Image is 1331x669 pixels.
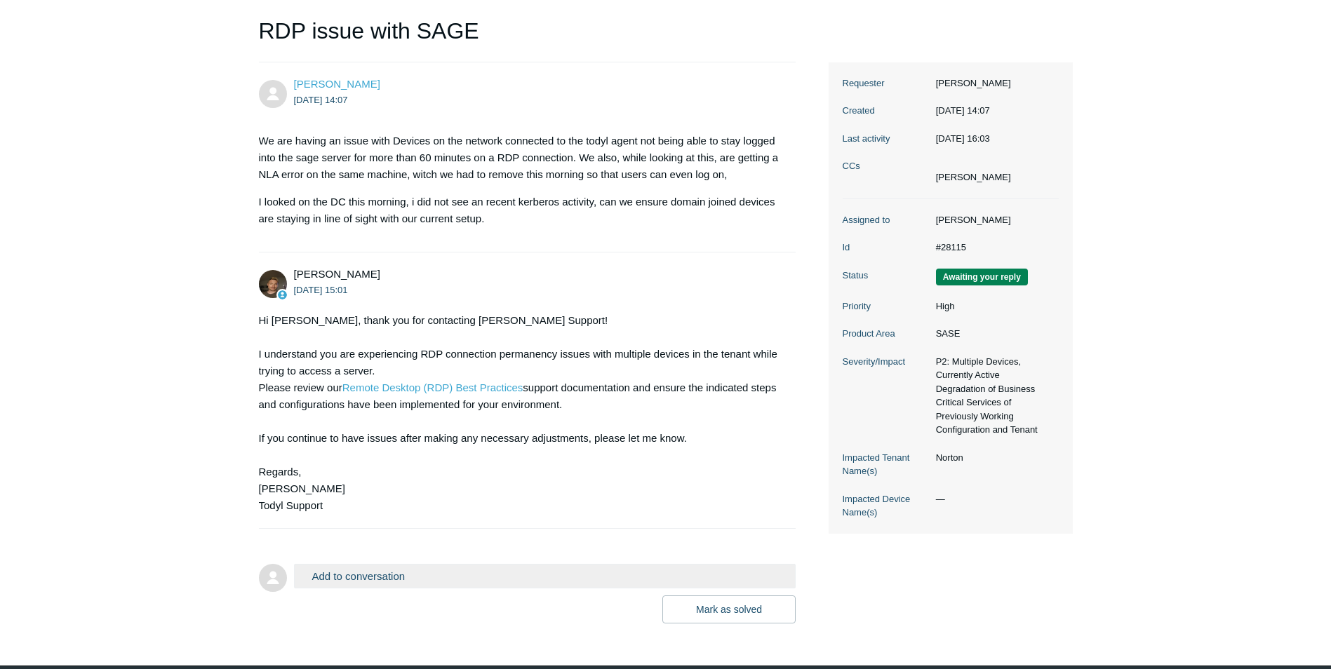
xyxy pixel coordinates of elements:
[936,170,1011,184] li: William Dicker
[929,241,1059,255] dd: #28115
[843,327,929,341] dt: Product Area
[929,213,1059,227] dd: [PERSON_NAME]
[294,95,348,105] time: 2025-09-15T14:07:22Z
[294,268,380,280] span: Andy Paull
[929,451,1059,465] dd: Norton
[294,285,348,295] time: 2025-09-15T15:01:02Z
[843,451,929,478] dt: Impacted Tenant Name(s)
[294,78,380,90] a: [PERSON_NAME]
[843,355,929,369] dt: Severity/Impact
[929,327,1059,341] dd: SASE
[843,299,929,313] dt: Priority
[929,492,1059,506] dd: —
[843,213,929,227] dt: Assigned to
[259,194,782,227] p: I looked on the DC this morning, i did not see an recent kerberos activity, can we ensure domain ...
[294,564,796,588] button: Add to conversation
[294,78,380,90] span: Brett Breeze
[843,104,929,118] dt: Created
[259,133,782,183] p: We are having an issue with Devices on the network connected to the todyl agent not being able to...
[843,269,929,283] dt: Status
[929,355,1059,437] dd: P2: Multiple Devices, Currently Active Degradation of Business Critical Services of Previously Wo...
[843,241,929,255] dt: Id
[843,492,929,520] dt: Impacted Device Name(s)
[843,76,929,90] dt: Requester
[936,269,1028,285] span: We are waiting for you to respond
[843,132,929,146] dt: Last activity
[929,76,1059,90] dd: [PERSON_NAME]
[929,299,1059,313] dd: High
[342,381,523,393] a: Remote Desktop (RDP) Best Practices
[936,105,990,116] time: 2025-09-15T14:07:21+00:00
[259,312,782,514] div: Hi [PERSON_NAME], thank you for contacting [PERSON_NAME] Support! I understand you are experienci...
[662,595,796,623] button: Mark as solved
[843,159,929,173] dt: CCs
[936,133,990,144] time: 2025-09-19T16:03:16+00:00
[259,14,796,62] h1: RDP issue with SAGE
